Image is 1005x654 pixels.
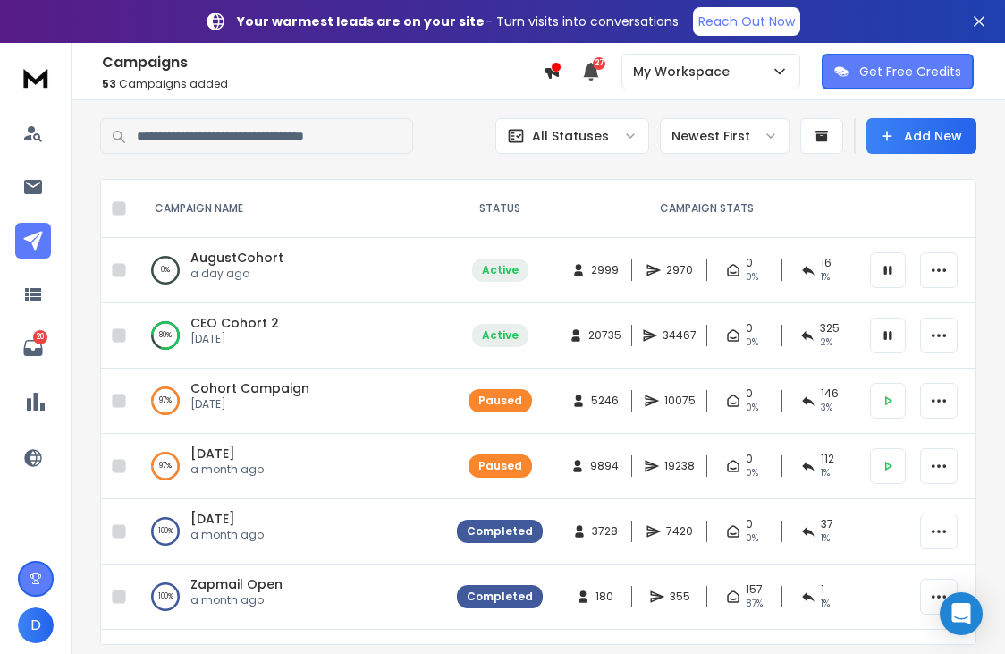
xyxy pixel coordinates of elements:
p: Reach Out Now [698,13,795,30]
span: 20735 [588,328,621,343]
p: 97 % [159,457,172,475]
p: a day ago [190,267,283,281]
p: 100 % [158,588,173,606]
p: [DATE] [190,332,279,346]
p: [DATE] [190,397,309,412]
h1: Campaigns [102,52,543,73]
span: 1 [821,582,824,597]
th: CAMPAIGN STATS [553,180,859,238]
p: My Workspace [633,63,737,81]
span: 0 [746,321,753,335]
a: [DATE] [190,445,235,463]
strong: Your warmest leads are on your site [237,13,485,30]
span: 87 % [746,597,763,611]
p: Campaigns added [102,77,543,91]
a: AugustCohort [190,249,283,267]
span: 355 [670,590,690,604]
span: 16 [821,256,832,270]
span: 0 [746,517,753,531]
th: CAMPAIGN NAME [133,180,446,238]
div: Open Intercom Messenger [940,592,983,635]
a: CEO Cohort 2 [190,314,279,332]
p: Get Free Credits [859,63,961,81]
span: 0% [746,335,758,350]
button: D [18,607,54,643]
a: Zapmail Open [190,575,283,593]
button: Add New [866,118,976,154]
p: 97 % [159,392,172,410]
a: [DATE] [190,510,235,528]
span: 0 [746,256,753,270]
span: 9894 [590,459,619,473]
span: 325 [820,321,840,335]
td: 80%CEO Cohort 2[DATE] [133,303,446,369]
p: – Turn visits into conversations [237,13,679,30]
span: 0 [746,386,753,401]
div: Active [482,263,519,277]
p: a month ago [190,593,283,607]
td: 100%[DATE]a month ago [133,499,446,565]
p: 80 % [159,327,172,344]
div: Paused [478,459,522,473]
button: Get Free Credits [822,54,974,89]
span: 0 [746,452,753,466]
div: Active [482,328,519,343]
div: Completed [467,590,533,604]
span: 2 % [820,335,832,350]
div: Completed [467,524,533,539]
span: 2970 [666,263,693,277]
span: 1 % [821,597,830,611]
div: Paused [478,394,522,408]
td: 97%[DATE]a month ago [133,434,446,499]
span: 0% [746,401,758,415]
span: 5246 [591,394,619,408]
span: 1 % [821,466,830,480]
span: 34467 [663,328,697,343]
th: STATUS [446,180,553,238]
span: 3728 [592,524,618,539]
span: 0% [746,531,758,546]
span: 19238 [664,459,695,473]
a: Reach Out Now [693,7,800,36]
span: 180 [595,590,613,604]
span: 27 [593,57,605,70]
td: 100%Zapmail Opena month ago [133,565,446,630]
span: 0% [746,270,758,285]
p: 100 % [158,522,173,540]
span: 53 [102,76,116,91]
span: 3 % [821,401,832,415]
img: logo [18,61,54,94]
p: 0 % [161,261,170,279]
a: Cohort Campaign [190,379,309,397]
p: 20 [33,330,47,344]
span: 2999 [591,263,619,277]
p: All Statuses [532,127,609,145]
span: 0% [746,466,758,480]
span: 1 % [821,531,830,546]
a: 20 [15,330,51,366]
td: 0%AugustCohorta day ago [133,238,446,303]
button: Newest First [660,118,790,154]
td: 97%Cohort Campaign[DATE] [133,369,446,434]
span: 7420 [666,524,693,539]
span: 146 [821,386,839,401]
span: 157 [746,582,763,597]
span: 1 % [821,270,830,285]
span: 112 [821,452,834,466]
span: 37 [821,517,833,531]
p: a month ago [190,528,264,542]
span: 10075 [664,394,696,408]
p: a month ago [190,463,264,477]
